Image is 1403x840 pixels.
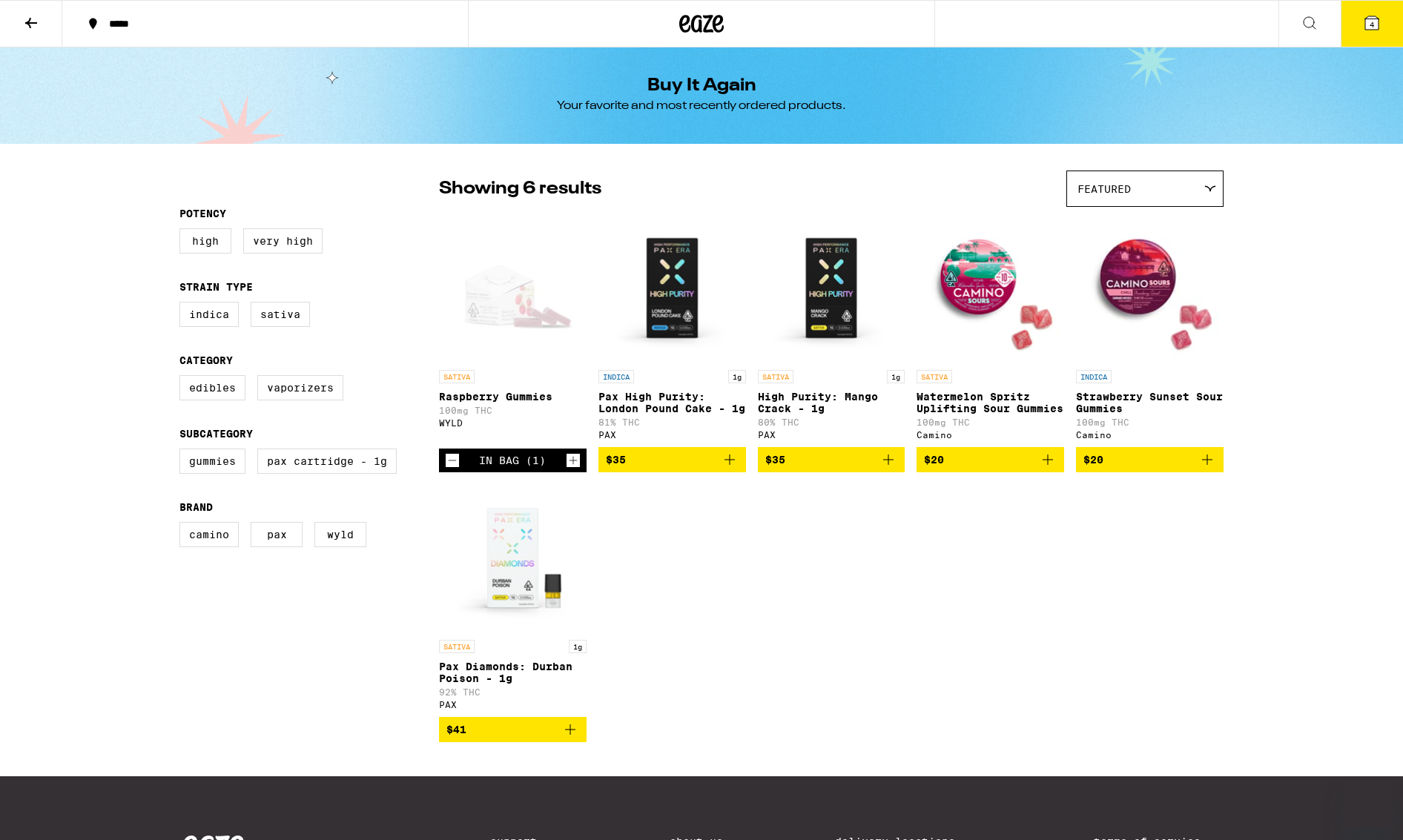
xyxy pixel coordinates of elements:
p: SATIVA [758,370,793,383]
label: Indica [179,302,239,327]
a: Open page for Raspberry Gummies from WYLD [439,214,587,449]
p: 100mg THC [917,417,1064,427]
img: PAX - Pax Diamonds: Durban Poison - 1g [439,484,587,632]
legend: Strain Type [179,281,253,293]
p: Pax High Purity: London Pound Cake - 1g [598,391,746,414]
legend: Subcategory [179,428,253,440]
button: Add to bag [1076,447,1224,472]
p: SATIVA [439,370,475,383]
p: 100mg THC [439,406,587,415]
span: $41 [446,724,466,735]
div: Camino [917,430,1064,440]
p: 81% THC [598,417,746,427]
label: Vaporizers [257,375,343,400]
a: Open page for Watermelon Spritz Uplifting Sour Gummies from Camino [917,214,1064,447]
button: Add to bag [758,447,905,472]
p: High Purity: Mango Crack - 1g [758,391,905,414]
a: Open page for High Purity: Mango Crack - 1g from PAX [758,214,905,447]
p: 100mg THC [1076,417,1224,427]
p: 1g [728,370,746,383]
img: Camino - Strawberry Sunset Sour Gummies [1076,214,1224,363]
div: PAX [439,700,587,710]
span: Featured [1077,183,1131,195]
legend: Category [179,354,233,366]
p: 92% THC [439,687,587,697]
p: SATIVA [917,370,952,383]
span: $35 [765,454,785,466]
span: $20 [1083,454,1103,466]
label: Edibles [179,375,245,400]
button: Add to bag [598,447,746,472]
div: PAX [598,430,746,440]
label: WYLD [314,522,366,547]
img: PAX - High Purity: Mango Crack - 1g [758,214,905,363]
span: $35 [606,454,626,466]
a: Open page for Pax Diamonds: Durban Poison - 1g from PAX [439,484,587,717]
div: PAX [758,430,905,440]
div: Your favorite and most recently ordered products. [557,98,846,114]
div: In Bag (1) [479,454,546,466]
legend: Potency [179,208,226,219]
label: PAX [251,522,303,547]
label: Very High [243,228,323,254]
iframe: Button to launch messaging window [1344,781,1391,828]
div: WYLD [439,418,587,428]
button: Decrement [445,453,460,468]
a: Open page for Pax High Purity: London Pound Cake - 1g from PAX [598,214,746,447]
p: Watermelon Spritz Uplifting Sour Gummies [917,391,1064,414]
button: Add to bag [439,717,587,742]
img: PAX - Pax High Purity: London Pound Cake - 1g [598,214,746,363]
p: Strawberry Sunset Sour Gummies [1076,391,1224,414]
button: Add to bag [917,447,1064,472]
legend: Brand [179,501,213,513]
p: INDICA [1076,370,1112,383]
p: Raspberry Gummies [439,391,587,403]
img: Camino - Watermelon Spritz Uplifting Sour Gummies [917,214,1064,363]
label: High [179,228,231,254]
p: 1g [569,640,587,653]
span: 4 [1370,20,1374,29]
p: Showing 6 results [439,176,601,202]
div: Camino [1076,430,1224,440]
p: INDICA [598,370,634,383]
h1: Buy It Again [647,77,756,95]
p: SATIVA [439,640,475,653]
span: $20 [924,454,944,466]
p: 80% THC [758,417,905,427]
label: Camino [179,522,239,547]
p: 1g [887,370,905,383]
button: Increment [566,453,581,468]
a: Open page for Strawberry Sunset Sour Gummies from Camino [1076,214,1224,447]
label: Gummies [179,449,245,474]
button: 4 [1341,1,1403,47]
label: Sativa [251,302,310,327]
p: Pax Diamonds: Durban Poison - 1g [439,661,587,684]
label: PAX Cartridge - 1g [257,449,397,474]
